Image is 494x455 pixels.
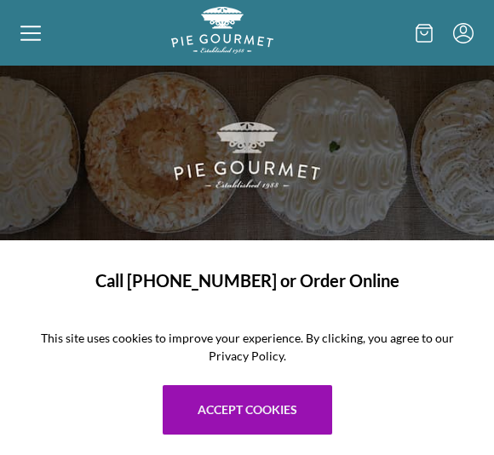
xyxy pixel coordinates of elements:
[171,40,273,56] a: Logo
[171,7,273,54] img: logo
[20,329,474,365] span: This site uses cookies to improve your experience. By clicking, you agree to our Privacy Policy.
[14,268,480,293] h1: Call [PHONE_NUMBER] or Order Online
[163,385,332,435] button: Accept cookies
[453,23,474,43] button: Menu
